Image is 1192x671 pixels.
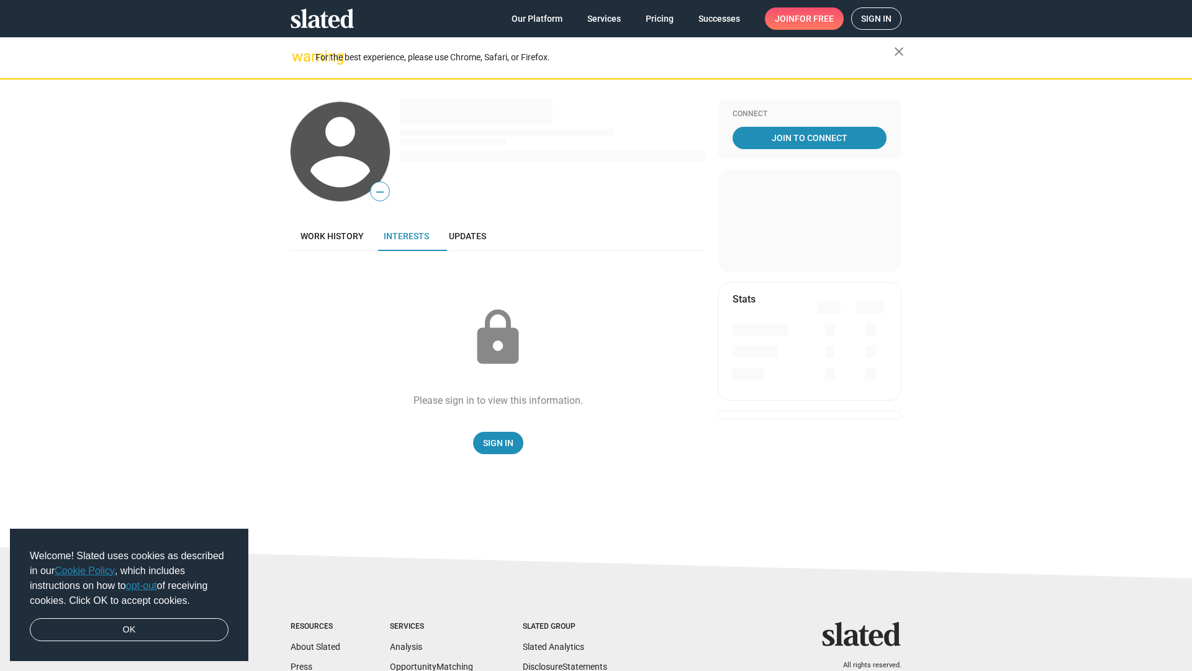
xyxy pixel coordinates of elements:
span: Join [775,7,834,30]
span: — [371,184,389,200]
span: Updates [449,231,486,241]
span: Sign in [861,8,892,29]
span: Interests [384,231,429,241]
span: for free [795,7,834,30]
a: dismiss cookie message [30,618,228,642]
mat-icon: warning [292,49,307,64]
a: Join To Connect [733,127,887,149]
div: Services [390,622,473,632]
a: Slated Analytics [523,642,584,652]
mat-icon: close [892,44,906,59]
a: Updates [439,221,496,251]
mat-card-title: Stats [733,293,756,306]
a: Pricing [636,7,684,30]
div: Please sign in to view this information. [413,394,583,407]
div: cookieconsent [10,529,248,662]
div: Resources [291,622,340,632]
span: Sign In [483,432,513,454]
span: Pricing [646,7,674,30]
a: Analysis [390,642,422,652]
span: Our Platform [512,7,562,30]
a: Work history [291,221,374,251]
div: For the best experience, please use Chrome, Safari, or Firefox. [315,49,894,66]
div: Slated Group [523,622,607,632]
a: Our Platform [502,7,572,30]
div: Connect [733,109,887,119]
mat-icon: lock [467,307,529,369]
a: Cookie Policy [55,565,115,576]
a: Services [577,7,631,30]
a: Interests [374,221,439,251]
span: Successes [698,7,740,30]
span: Services [587,7,621,30]
span: Welcome! Slated uses cookies as described in our , which includes instructions on how to of recei... [30,549,228,608]
a: Sign In [473,432,523,454]
a: About Slated [291,642,340,652]
a: Joinfor free [765,7,844,30]
span: Work history [300,231,364,241]
span: Join To Connect [735,127,884,149]
a: Successes [689,7,750,30]
a: Sign in [851,7,901,30]
a: opt-out [126,580,157,591]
